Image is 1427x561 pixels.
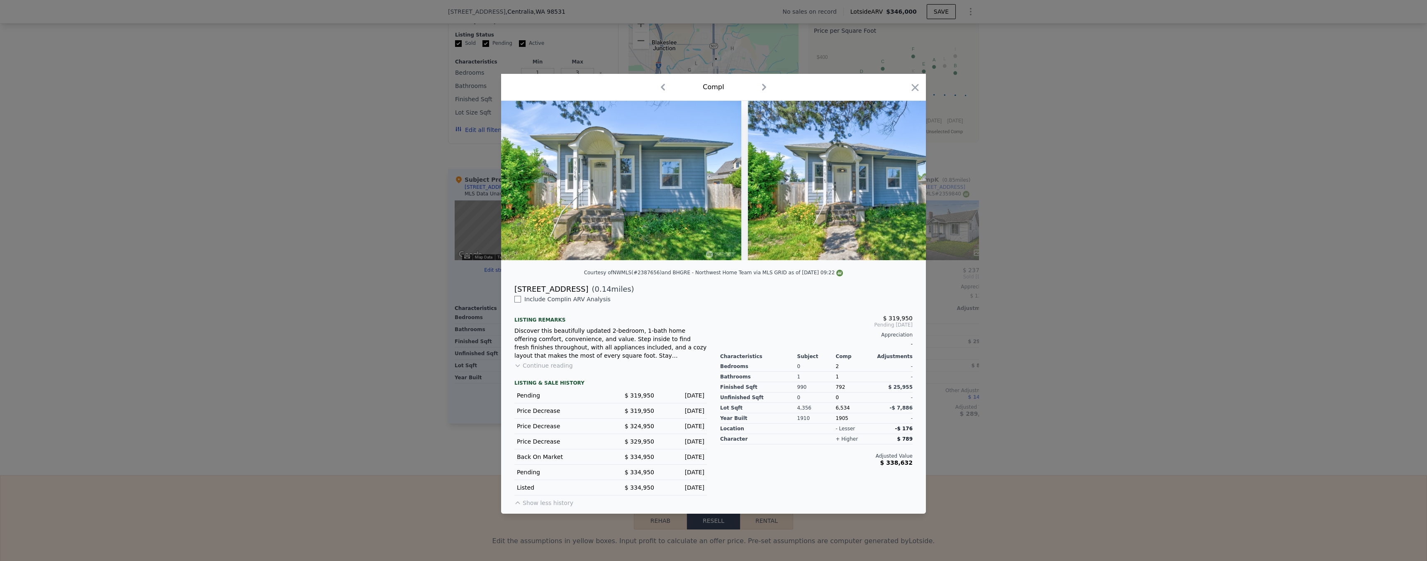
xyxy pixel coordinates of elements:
[517,422,604,430] div: Price Decrease
[720,403,797,413] div: Lot Sqft
[584,270,843,276] div: Courtesy of NWMLS (#2387656) and BHGRE - Northwest Home Team via MLS GRID as of [DATE] 09:22
[835,395,839,400] span: 0
[720,393,797,403] div: Unfinished Sqft
[874,393,913,403] div: -
[890,405,913,411] span: -$ 7,886
[625,438,654,445] span: $ 329,950
[888,384,913,390] span: $ 25,955
[720,413,797,424] div: Year Built
[588,283,634,295] span: ( miles)
[625,423,654,429] span: $ 324,950
[720,353,797,360] div: Characteristics
[720,361,797,372] div: Bedrooms
[517,437,604,446] div: Price Decrease
[883,315,913,322] span: $ 319,950
[720,332,913,338] div: Appreciation
[797,382,836,393] div: 990
[517,407,604,415] div: Price Decrease
[703,82,724,92] div: Comp I
[514,361,573,370] button: Continue reading
[835,363,839,369] span: 2
[517,483,604,492] div: Listed
[521,296,614,302] span: Include Comp I in ARV Analysis
[514,310,707,323] div: Listing remarks
[874,372,913,382] div: -
[625,469,654,476] span: $ 334,950
[797,413,836,424] div: 1910
[880,459,913,466] span: $ 338,632
[517,453,604,461] div: Back On Market
[720,382,797,393] div: Finished Sqft
[661,407,704,415] div: [DATE]
[661,483,704,492] div: [DATE]
[661,453,704,461] div: [DATE]
[720,372,797,382] div: Bathrooms
[835,413,874,424] div: 1905
[661,391,704,400] div: [DATE]
[874,353,913,360] div: Adjustments
[517,468,604,476] div: Pending
[661,468,704,476] div: [DATE]
[897,436,913,442] span: $ 789
[517,391,604,400] div: Pending
[625,392,654,399] span: $ 319,950
[661,422,704,430] div: [DATE]
[720,453,913,459] div: Adjusted Value
[797,403,836,413] div: 4,356
[720,322,913,328] span: Pending [DATE]
[625,484,654,491] span: $ 334,950
[514,283,588,295] div: [STREET_ADDRESS]
[835,384,845,390] span: 792
[501,101,741,260] img: Property Img
[835,353,874,360] div: Comp
[748,101,989,260] img: Property Img
[797,353,836,360] div: Subject
[797,393,836,403] div: 0
[797,372,836,382] div: 1
[514,495,573,507] button: Show less history
[835,425,855,432] div: - lesser
[835,372,874,382] div: 1
[514,327,707,360] div: Discover this beautifully updated 2-bedroom, 1-bath home offering comfort, convenience, and value...
[625,407,654,414] span: $ 319,950
[797,361,836,372] div: 0
[595,285,611,293] span: 0.14
[835,436,858,442] div: + higher
[836,270,843,276] img: NWMLS Logo
[874,361,913,372] div: -
[661,437,704,446] div: [DATE]
[625,454,654,460] span: $ 334,950
[514,380,707,388] div: LISTING & SALE HISTORY
[720,434,797,444] div: character
[720,338,913,350] div: -
[874,413,913,424] div: -
[835,405,850,411] span: 6,534
[895,426,913,432] span: -$ 176
[720,424,797,434] div: location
